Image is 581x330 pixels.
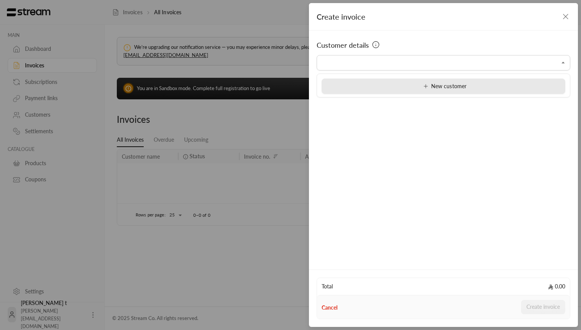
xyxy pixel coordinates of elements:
span: 0.00 [548,283,565,290]
span: New customer [420,83,466,89]
button: Close [559,58,568,67]
span: Total [322,283,333,290]
span: Create invoice [317,12,365,21]
button: Cancel [322,304,337,312]
span: Customer details [317,40,369,50]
